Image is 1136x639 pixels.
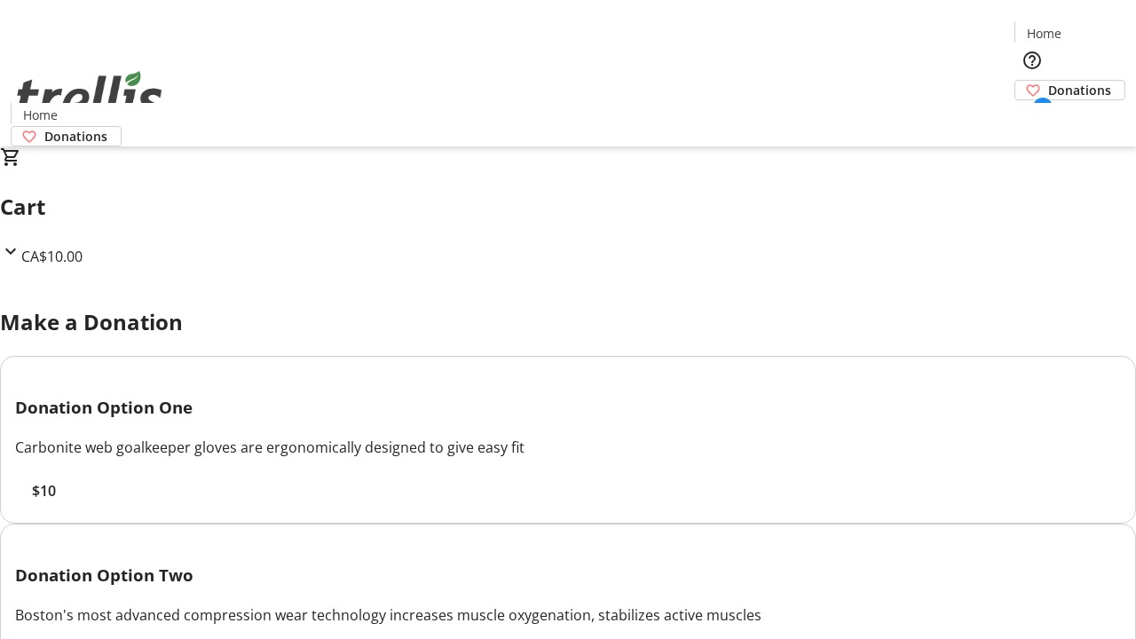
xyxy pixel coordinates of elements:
h3: Donation Option One [15,395,1121,420]
a: Home [12,106,68,124]
span: Donations [1048,81,1111,99]
span: Home [23,106,58,124]
img: Orient E2E Organization JdJVlxu9gs's Logo [11,51,169,140]
a: Donations [1014,80,1125,100]
div: Boston's most advanced compression wear technology increases muscle oxygenation, stabilizes activ... [15,604,1121,626]
a: Home [1015,24,1072,43]
button: Help [1014,43,1050,78]
div: Carbonite web goalkeeper gloves are ergonomically designed to give easy fit [15,437,1121,458]
button: Cart [1014,100,1050,136]
a: Donations [11,126,122,146]
span: Donations [44,127,107,146]
button: $10 [15,480,72,501]
span: $10 [32,480,56,501]
h3: Donation Option Two [15,563,1121,588]
span: CA$10.00 [21,247,83,266]
span: Home [1027,24,1061,43]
